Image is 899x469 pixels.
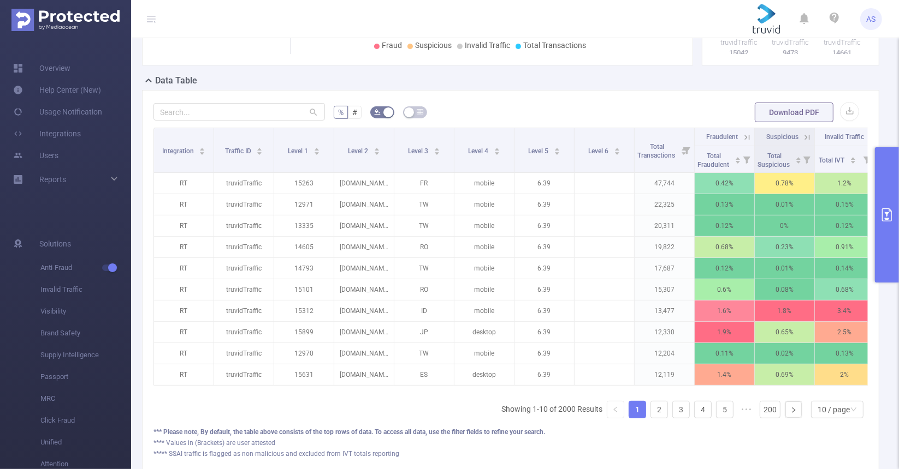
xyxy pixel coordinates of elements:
[434,146,440,153] div: Sort
[673,401,689,418] a: 3
[815,279,874,300] p: 0.68%
[765,37,817,48] p: truvidTraffic
[695,364,754,385] p: 1.4%
[514,173,574,194] p: 6.39
[153,427,868,437] div: *** Please note, By default, the table above consists of the top rows of data. To access all data...
[713,47,765,58] p: 15042
[755,279,814,300] p: 0.08%
[817,37,868,48] p: truvidTraffic
[514,194,574,215] p: 6.39
[454,237,514,257] p: mobile
[795,159,801,163] i: icon: caret-down
[274,173,334,194] p: 15263
[651,401,667,418] a: 2
[850,155,856,162] div: Sort
[408,147,430,155] span: Level 3
[274,364,334,385] p: 15631
[635,237,694,257] p: 19,822
[735,159,741,163] i: icon: caret-down
[695,401,711,418] a: 4
[494,146,500,153] div: Sort
[454,194,514,215] p: mobile
[153,449,868,459] div: ***** SSAI traffic is flagged as non-malicious and excluded from IVT totals reporting
[454,364,514,385] p: desktop
[154,194,214,215] p: RT
[154,322,214,342] p: RT
[501,401,602,418] li: Showing 1-10 of 2000 Results
[514,343,574,364] p: 6.39
[815,258,874,279] p: 0.14%
[214,173,274,194] p: truvidTraffic
[695,279,754,300] p: 0.6%
[40,279,131,300] span: Invalid Traffic
[672,401,690,418] li: 3
[716,401,734,418] li: 5
[314,146,320,153] div: Sort
[13,123,81,145] a: Integrations
[695,343,754,364] p: 0.11%
[454,343,514,364] p: mobile
[514,279,574,300] p: 6.39
[554,146,560,149] i: icon: caret-up
[39,175,66,184] span: Reports
[40,300,131,322] span: Visibility
[334,300,394,321] p: [DOMAIN_NAME]
[514,364,574,385] p: 6.39
[614,146,620,149] i: icon: caret-up
[382,41,402,50] span: Fraud
[588,147,610,155] span: Level 6
[612,406,619,413] i: icon: left
[154,300,214,321] p: RT
[256,146,263,153] div: Sort
[735,155,741,162] div: Sort
[415,41,452,50] span: Suspicious
[554,151,560,154] i: icon: caret-down
[765,47,817,58] p: 9473
[695,258,754,279] p: 0.12%
[154,215,214,236] p: RT
[650,401,668,418] li: 2
[394,237,454,257] p: RO
[825,133,865,141] span: Invalid Traffic
[214,237,274,257] p: truvidTraffic
[394,258,454,279] p: TW
[755,237,814,257] p: 0.23%
[374,146,380,153] div: Sort
[785,401,802,418] li: Next Page
[694,401,712,418] li: 4
[817,47,868,58] p: 14661
[465,41,510,50] span: Invalid Traffic
[494,151,500,154] i: icon: caret-down
[614,151,620,154] i: icon: caret-down
[760,401,780,418] li: 200
[815,194,874,215] p: 0.15%
[214,215,274,236] p: truvidTraffic
[695,215,754,236] p: 0.12%
[40,344,131,366] span: Supply Intelligence
[288,147,310,155] span: Level 1
[454,258,514,279] p: mobile
[274,194,334,215] p: 12971
[334,258,394,279] p: [DOMAIN_NAME]
[635,322,694,342] p: 12,330
[334,237,394,257] p: [DOMAIN_NAME]
[13,79,101,101] a: Help Center (New)
[155,74,197,87] h2: Data Table
[697,152,731,169] span: Total Fraudulent
[815,215,874,236] p: 0.12%
[850,159,856,163] i: icon: caret-down
[554,146,560,153] div: Sort
[629,401,646,418] a: 1
[153,438,868,448] div: **** Values in (Brackets) are user attested
[494,146,500,149] i: icon: caret-up
[417,109,423,115] i: icon: table
[13,145,58,166] a: Users
[514,215,574,236] p: 6.39
[758,152,791,169] span: Total Suspicious
[790,407,797,413] i: icon: right
[274,279,334,300] p: 15101
[755,343,814,364] p: 0.02%
[394,194,454,215] p: TW
[635,258,694,279] p: 17,687
[338,108,344,117] span: %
